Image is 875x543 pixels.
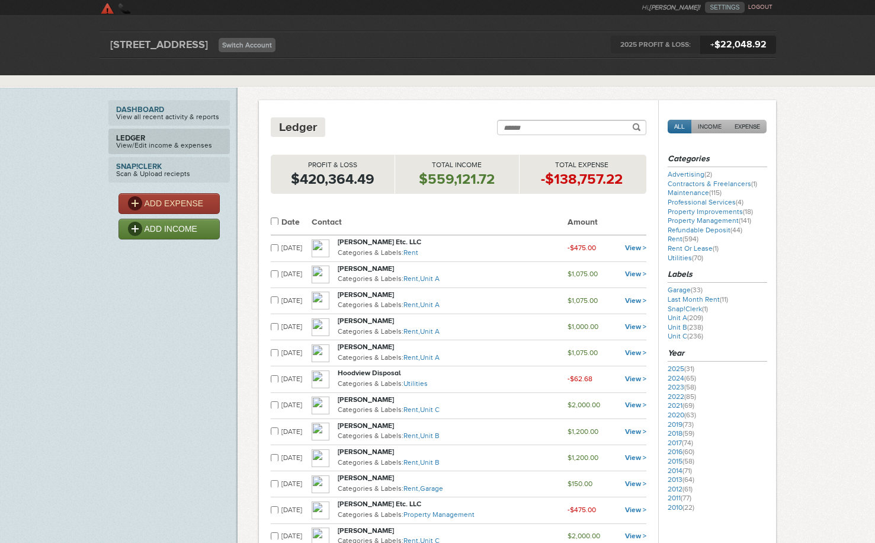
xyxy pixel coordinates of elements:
span: (1) [713,244,719,253]
p: Categories & Labels: [338,352,568,364]
h3: Labels [668,269,767,283]
a: 2024 [668,374,696,382]
th: Date [281,212,312,235]
p: Total Income [395,161,519,170]
span: (141) [739,216,751,225]
strong: [PERSON_NAME] Etc. LLC [338,238,421,246]
small: -$475.00 [568,244,596,252]
a: EXPENSE [728,120,767,133]
small: $1,075.00 [568,296,598,305]
span: (71) [682,467,692,475]
a: Garage [668,286,703,294]
span: (64) [682,475,694,484]
td: [DATE] [281,445,312,471]
a: Rent, [403,458,420,467]
a: Advertising [668,170,712,178]
a: Property Management [668,216,751,225]
a: 2018 [668,429,694,437]
a: Rent, [403,432,420,440]
span: (209) [687,314,703,322]
a: Unit B [420,432,440,440]
span: (33) [691,286,703,294]
a: View > [625,375,646,383]
a: LedgerView/Edit income & expenses [108,129,230,154]
a: Property Improvements [668,207,753,216]
a: 2012 [668,485,693,493]
a: View > [625,480,646,488]
a: Rent Or Lease [668,244,719,253]
span: (61) [682,485,693,493]
strong: [PERSON_NAME] [338,290,394,299]
span: (59) [682,429,694,437]
p: Profit & Loss [271,161,395,170]
a: Rent [668,235,698,243]
strong: Hoodview Disposal [338,369,401,377]
a: SkyClerk [100,2,213,14]
span: (85) [684,392,696,401]
a: 2022 [668,392,696,401]
small: -$62.68 [568,375,592,383]
small: $1,000.00 [568,322,598,331]
p: Categories & Labels: [338,430,568,442]
a: Last Month Rent [668,295,728,304]
a: Unit B [420,458,440,467]
span: (60) [682,448,694,456]
a: Rent, [403,484,420,493]
a: Unit C [668,332,703,340]
p: Categories & Labels: [338,326,568,338]
a: Utilities [668,254,703,262]
a: 2015 [668,457,694,465]
strong: [PERSON_NAME] [338,421,394,430]
small: $2,000.00 [568,401,600,409]
a: Rent, [403,274,420,283]
a: View > [625,401,646,409]
a: ADD EXPENSE [118,193,220,214]
a: Switch Account [219,38,275,52]
strong: [PERSON_NAME] [338,317,394,325]
p: Categories & Labels: [338,299,568,311]
span: (11) [720,295,728,304]
span: (115) [709,189,722,197]
a: 2025 [668,365,694,373]
span: (58) [684,383,696,391]
a: Maintenance [668,189,722,197]
small: $1,075.00 [568,270,598,278]
span: (65) [684,374,696,382]
span: (594) [682,235,698,243]
a: Contractors & Freelancers [668,180,757,188]
a: Garage [420,484,443,493]
small: -$475.00 [568,506,596,514]
p: Categories & Labels: [338,509,568,521]
h4: Ledger [279,120,317,135]
a: 2010 [668,503,694,512]
span: (1) [702,305,708,313]
span: + [710,40,714,50]
small: $1,200.00 [568,453,598,462]
a: 2013 [668,475,694,484]
td: [DATE] [281,235,312,261]
a: Rent, [403,301,420,309]
div: [STREET_ADDRESS] [100,36,219,53]
strong: [PERSON_NAME] [338,395,394,404]
h3: Year [668,347,767,362]
th: Amount [568,212,646,235]
span: (70) [692,254,703,262]
a: Rent [403,248,418,257]
span: $22,048.92 [700,36,776,54]
td: [DATE] [281,261,312,288]
strong: [PERSON_NAME] [338,264,394,273]
strong: [PERSON_NAME] [338,474,394,482]
td: [DATE] [281,497,312,523]
a: 2014 [668,467,692,475]
td: [DATE] [281,288,312,314]
p: Categories & Labels: [338,273,568,285]
p: Categories & Labels: [338,378,568,390]
strong: -$138,757.22 [541,171,623,187]
a: View > [625,296,646,305]
li: Hi, [642,2,705,13]
a: View > [625,244,646,252]
a: 2017 [668,439,693,447]
a: View > [625,322,646,331]
a: Rent, [403,353,420,362]
a: 2020 [668,411,696,419]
